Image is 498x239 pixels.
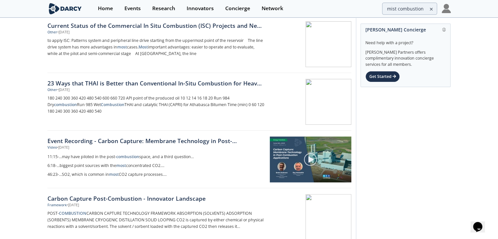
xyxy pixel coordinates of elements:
img: play-chapters-gray.svg [304,153,317,166]
div: • [DATE] [57,87,69,93]
div: Framework [47,203,67,208]
strong: most [109,172,119,177]
div: Home [98,6,113,11]
div: Video [47,145,57,150]
div: Other [47,30,57,35]
a: Current Status of the Commercial In Situ Combustion (ISC) Projects and New Approaches to Apply IS... [47,15,351,73]
a: 6:18-...biggest point sources with themostconcentrated CO2.... [47,161,265,170]
p: to apply ISC: Patterns system and peripheral line drive starting from the uppermost point of the ... [47,37,264,57]
strong: Most [138,44,148,50]
div: • [DATE] [57,30,69,35]
strong: Combustion [101,102,124,107]
a: 23 Ways that THAI is Better than Conventional In-Situ Combustion for Heavy Oil Recovery Other •[D... [47,73,351,131]
div: Need help with a project? [365,35,446,46]
p: POST- CARBON CAPTURE TECHNOLOGY FRAMEWORK ABSORPTION (SOLVENTS) ADSORPTION (SORBENTS) MEMBRANE CR... [47,210,264,230]
p: 180 240 300 360 420 480 540 600 660 720 API point of the produced oil 10 12 14 16 18 20 Run 984 D... [47,95,264,115]
div: Concierge [225,6,250,11]
div: [PERSON_NAME] Concierge [365,24,446,35]
a: Event Recording - Carbon Capture: Membrane Technology in Post-Combustion Applications [47,137,265,145]
div: Carbon Capture Post-Combustion - Innovator Landscape [47,194,264,203]
strong: combustion [54,102,77,107]
div: Network [262,6,283,11]
strong: most [116,163,126,168]
strong: combustion [116,154,139,159]
img: information.svg [442,28,446,31]
div: Innovators [187,6,214,11]
div: • [DATE] [57,145,69,150]
div: Events [124,6,141,11]
img: Profile [442,4,451,13]
div: • [DATE] [67,203,79,208]
div: Get Started [365,71,400,82]
div: Current Status of the Commercial In Situ Combustion (ISC) Projects and New Approaches to Apply ISC [47,21,264,30]
strong: most [117,44,127,50]
a: 11:15-...may have piloted in the post-combustionspace, and a third question... [47,153,265,161]
iframe: chat widget [470,213,491,232]
input: Advanced Search [382,3,437,15]
div: [PERSON_NAME] Partners offers complimentary innovation concierge services for all members. [365,46,446,67]
div: 23 Ways that THAI is Better than Conventional In-Situ Combustion for Heavy Oil Recovery [47,79,264,87]
div: Other [47,87,57,93]
img: logo-wide.svg [47,3,83,14]
strong: COMBUSTION [59,211,86,216]
div: Research [152,6,175,11]
a: 46:23-...SO2, which is common inmostCO2 capture processes.... [47,170,265,179]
